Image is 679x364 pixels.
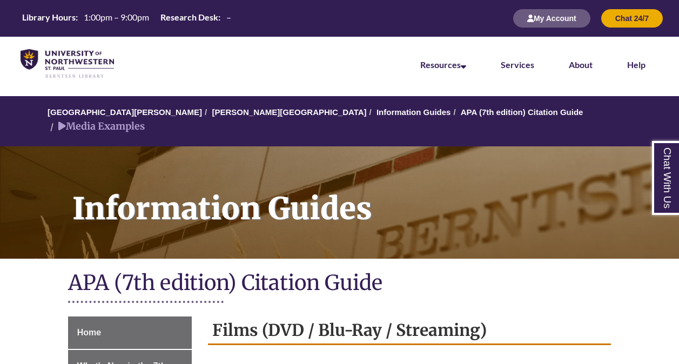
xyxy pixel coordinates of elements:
[569,59,593,70] a: About
[212,107,366,117] a: [PERSON_NAME][GEOGRAPHIC_DATA]
[60,146,679,245] h1: Information Guides
[18,11,236,26] a: Hours Today
[21,49,114,79] img: UNWSP Library Logo
[377,107,451,117] a: Information Guides
[501,59,534,70] a: Services
[513,14,590,23] a: My Account
[77,328,101,337] span: Home
[48,107,202,117] a: [GEOGRAPHIC_DATA][PERSON_NAME]
[68,316,192,349] a: Home
[627,59,646,70] a: Help
[208,316,611,345] h2: Films (DVD / Blu-Ray / Streaming)
[18,11,79,23] th: Library Hours:
[420,59,466,70] a: Resources
[601,9,663,28] button: Chat 24/7
[68,269,611,298] h1: APA (7th edition) Citation Guide
[601,14,663,23] a: Chat 24/7
[156,11,222,23] th: Research Desk:
[461,107,583,117] a: APA (7th edition) Citation Guide
[48,119,145,134] li: Media Examples
[18,11,236,25] table: Hours Today
[84,12,149,22] span: 1:00pm – 9:00pm
[513,9,590,28] button: My Account
[226,12,231,22] span: –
